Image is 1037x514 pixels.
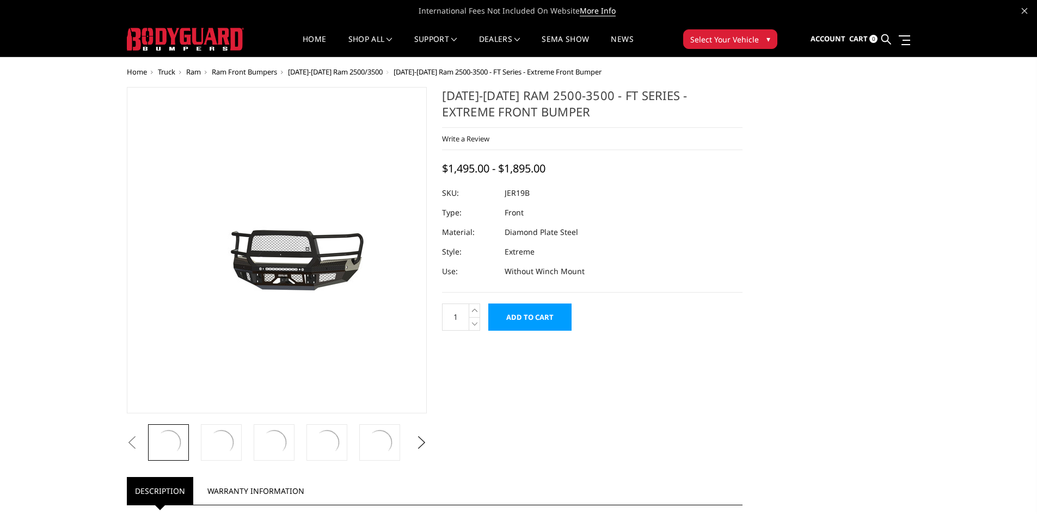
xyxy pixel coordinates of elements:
dd: Extreme [505,242,535,262]
a: SEMA Show [542,35,589,57]
a: Description [127,477,193,505]
a: shop all [348,35,392,57]
dd: Front [505,203,524,222]
a: Ram Front Bumpers [212,67,277,77]
dt: Style: [442,242,496,262]
span: Select Your Vehicle [690,34,759,45]
button: Select Your Vehicle [683,29,777,49]
span: Cart [849,34,868,44]
a: News [611,35,633,57]
span: Account [811,34,845,44]
a: Dealers [479,35,520,57]
a: [DATE]-[DATE] Ram 2500/3500 [288,67,383,77]
a: Ram [186,67,201,77]
a: Support [414,35,457,57]
dd: Diamond Plate Steel [505,222,578,242]
a: Write a Review [442,134,489,144]
span: ▾ [766,33,770,45]
dt: Use: [442,262,496,281]
span: [DATE]-[DATE] Ram 2500-3500 - FT Series - Extreme Front Bumper [394,67,602,77]
a: Home [127,67,147,77]
img: 2019-2026 Ram 2500-3500 - FT Series - Extreme Front Bumper [154,428,183,457]
dd: Without Winch Mount [505,262,585,281]
dt: SKU: [442,183,496,203]
img: 2019-2026 Ram 2500-3500 - FT Series - Extreme Front Bumper [259,428,289,457]
a: Account [811,24,845,54]
a: Home [303,35,326,57]
img: 2019-2026 Ram 2500-3500 - FT Series - Extreme Front Bumper [312,428,342,457]
a: More Info [580,5,616,16]
dd: JER19B [505,183,530,203]
img: 2019-2026 Ram 2500-3500 - FT Series - Extreme Front Bumper [365,428,395,457]
dt: Material: [442,222,496,242]
button: Previous [124,435,140,451]
img: BODYGUARD BUMPERS [127,28,244,51]
img: 2019-2026 Ram 2500-3500 - FT Series - Extreme Front Bumper [206,428,236,457]
input: Add to Cart [488,304,572,331]
a: Warranty Information [199,477,312,505]
a: Truck [158,67,175,77]
h1: [DATE]-[DATE] Ram 2500-3500 - FT Series - Extreme Front Bumper [442,87,743,128]
span: $1,495.00 - $1,895.00 [442,161,545,176]
dt: Type: [442,203,496,222]
a: 2019-2026 Ram 2500-3500 - FT Series - Extreme Front Bumper [127,87,427,413]
span: 0 [869,35,878,43]
a: Cart 0 [849,24,878,54]
img: 2019-2026 Ram 2500-3500 - FT Series - Extreme Front Bumper [140,187,413,314]
button: Next [413,435,429,451]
